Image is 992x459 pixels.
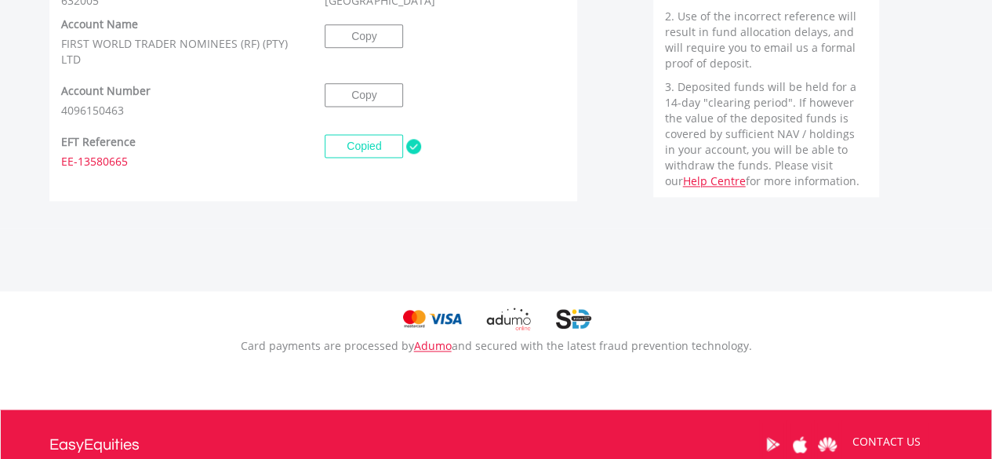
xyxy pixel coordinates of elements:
[325,134,403,158] button: Copied
[61,134,136,150] label: EFT Reference
[555,307,592,330] img: SID Logo
[61,154,128,169] span: EE-13580665
[325,24,403,48] button: Copy
[61,36,302,67] p: FIRST WORLD TRADER NOMINEES (RF) (PTY) LTD
[61,83,151,99] label: Account Number
[414,338,452,353] a: Adumo
[683,173,746,188] a: Help Centre
[49,338,943,354] p: Card payments are processed by and secured with the latest fraud prevention technology.
[400,307,462,330] img: MasterCard and Visa Logo
[665,79,868,189] p: 3. Deposited funds will be held for a 14-day "clearing period". If however the value of the depos...
[61,103,124,118] span: 4096150463
[61,16,138,32] label: Account Name
[406,139,421,154] img: copied-tick.png
[665,9,868,71] p: 2. Use of the incorrect reference will result in fund allocation delays, and will require you to ...
[325,83,403,107] button: Copy
[465,307,551,330] img: Adumo Logo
